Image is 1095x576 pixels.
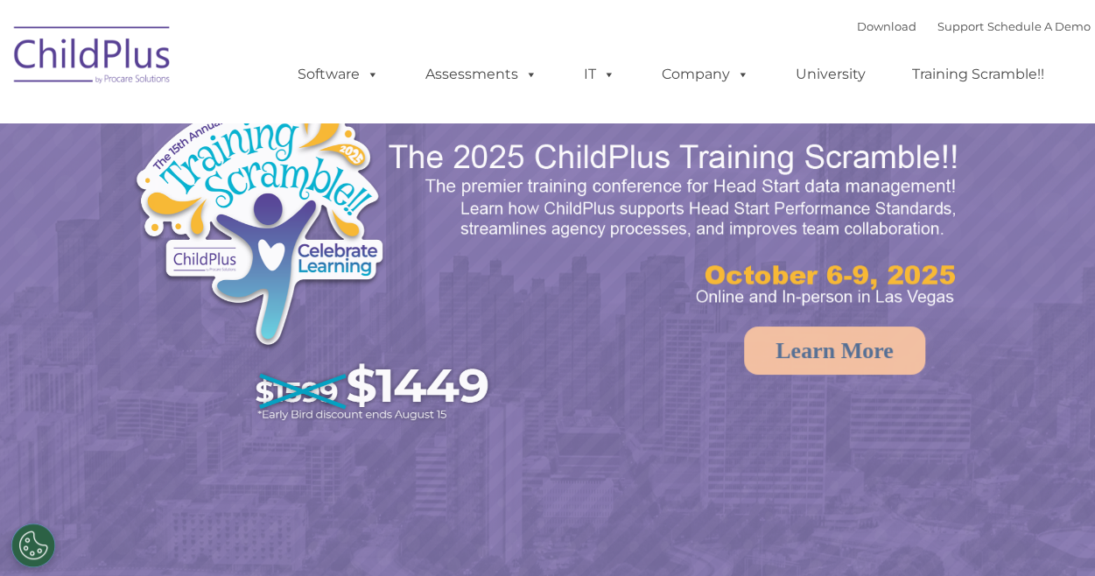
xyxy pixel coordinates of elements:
a: University [778,57,883,92]
a: Support [937,19,984,33]
a: Schedule A Demo [987,19,1091,33]
font: | [857,19,1091,33]
a: Learn More [744,327,925,375]
a: IT [566,57,633,92]
a: Assessments [408,57,555,92]
a: Training Scramble!! [895,57,1062,92]
a: Software [280,57,397,92]
button: Cookies Settings [11,523,55,567]
img: ChildPlus by Procare Solutions [5,14,180,102]
a: Company [644,57,767,92]
a: Download [857,19,916,33]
